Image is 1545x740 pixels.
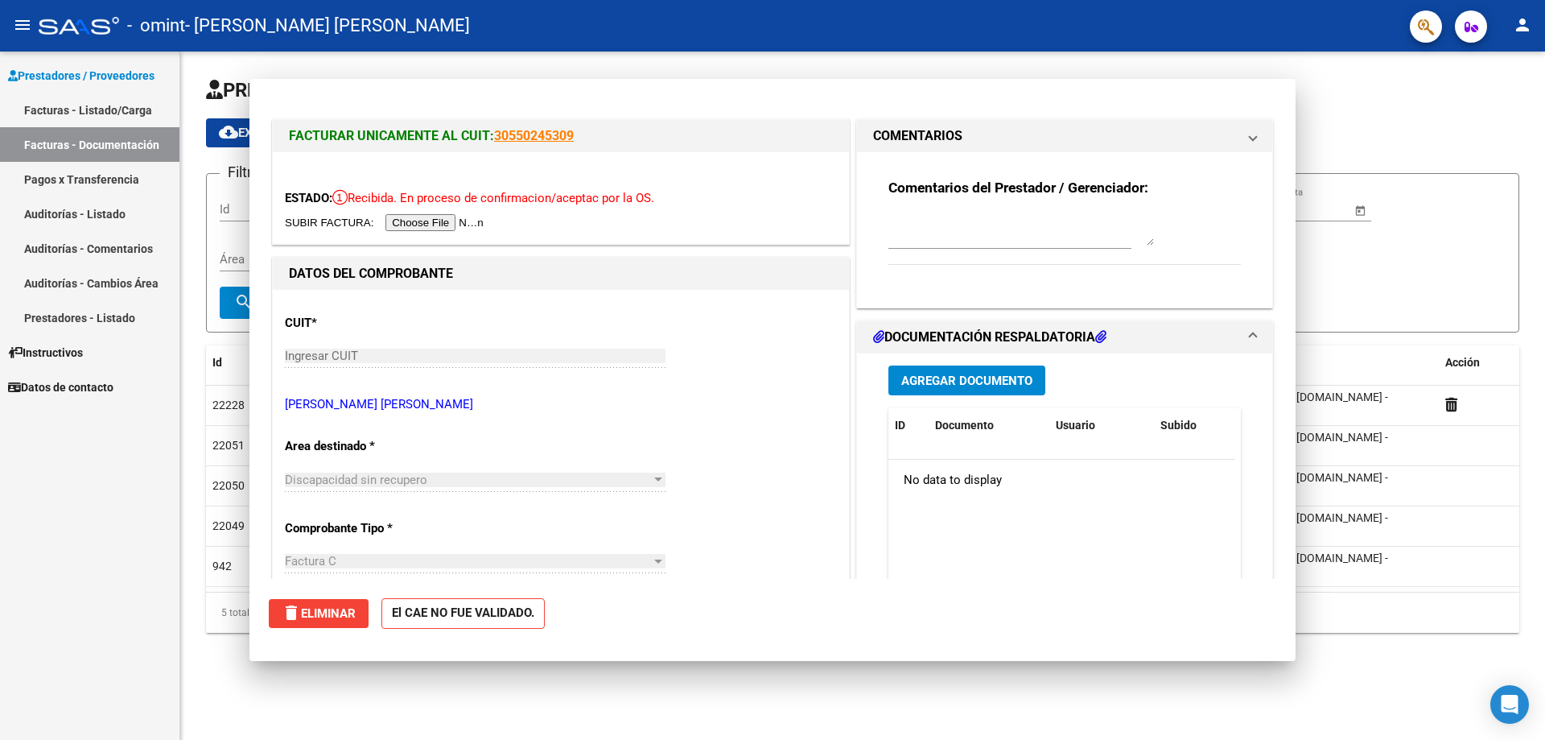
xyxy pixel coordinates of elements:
datatable-header-cell: Documento [929,408,1049,443]
a: 30550245309 [494,128,574,143]
h3: Filtros [220,161,275,184]
div: 5 total [206,593,1519,633]
span: Recibida. En proceso de confirmacion/aceptac por la OS. [332,191,654,205]
datatable-header-cell: ID [888,408,929,443]
div: DOCUMENTACIÓN RESPALDATORIA [857,353,1272,688]
div: Open Intercom Messenger [1490,685,1529,724]
span: [EMAIL_ADDRESS][DOMAIN_NAME] - [PERSON_NAME] [1204,431,1388,462]
span: 22049 [212,519,245,532]
span: Área [220,252,350,267]
span: - omint [127,8,185,43]
mat-icon: search [234,292,253,312]
span: [EMAIL_ADDRESS][DOMAIN_NAME] - [PERSON_NAME] [1204,391,1388,422]
span: [EMAIL_ADDRESS][DOMAIN_NAME] - [PERSON_NAME] [1204,511,1388,543]
p: Area destinado * [285,437,451,456]
mat-icon: delete [282,603,301,622]
span: Factura C [285,554,336,568]
span: PRESTADORES -> Comprobantes - Documentación Respaldatoria [206,79,792,101]
span: ID [895,419,905,432]
span: Discapacidad sin recupero [285,473,427,487]
span: Eliminar [282,606,356,621]
datatable-header-cell: Usuario [1197,345,1439,380]
h1: COMENTARIOS [873,126,962,146]
strong: El CAE NO FUE VALIDADO. [381,598,545,630]
button: Agregar Documento [888,366,1045,395]
mat-expansion-panel-header: DOCUMENTACIÓN RESPALDATORIA [857,321,1272,353]
datatable-header-cell: Subido [1154,408,1234,443]
span: Acción [1445,356,1480,369]
strong: Comentarios del Prestador / Gerenciador: [888,180,1148,196]
span: Agregar Documento [901,374,1032,388]
span: Buscar Documentacion [234,296,405,310]
span: - [PERSON_NAME] [PERSON_NAME] [185,8,470,43]
span: [EMAIL_ADDRESS][DOMAIN_NAME] - [PERSON_NAME] [1204,471,1388,502]
strong: DATOS DEL COMPROBANTE [289,266,453,281]
mat-icon: cloud_download [219,122,238,142]
span: Id [212,356,222,369]
span: 942 [212,560,232,573]
button: Eliminar [269,599,369,628]
span: ESTADO: [285,191,332,205]
span: Exportar CSV [219,126,326,140]
h1: DOCUMENTACIÓN RESPALDATORIA [873,328,1106,347]
datatable-header-cell: Usuario [1049,408,1154,443]
span: [EMAIL_ADDRESS][DOMAIN_NAME] - [PERSON_NAME] [1204,552,1388,583]
mat-icon: person [1513,15,1532,35]
span: 22228 [212,399,245,411]
p: [PERSON_NAME] [PERSON_NAME] [285,395,837,414]
datatable-header-cell: Id [206,345,270,380]
span: 22051 [212,439,245,452]
div: COMENTARIOS [857,152,1272,308]
span: Datos de contacto [8,378,113,396]
span: Usuario [1056,419,1095,432]
datatable-header-cell: Acción [1439,345,1519,380]
mat-icon: menu [13,15,32,35]
span: 22050 [212,479,245,492]
div: No data to display [888,460,1235,500]
span: FACTURAR UNICAMENTE AL CUIT: [289,128,494,143]
span: Prestadores / Proveedores [8,67,154,85]
span: Documento [935,419,994,432]
button: Open calendar [1352,201,1370,220]
span: Instructivos [8,344,83,362]
p: CUIT [285,314,451,333]
mat-expansion-panel-header: COMENTARIOS [857,120,1272,152]
span: Subido [1160,419,1197,432]
p: Comprobante Tipo * [285,519,451,538]
datatable-header-cell: Acción [1234,408,1315,443]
